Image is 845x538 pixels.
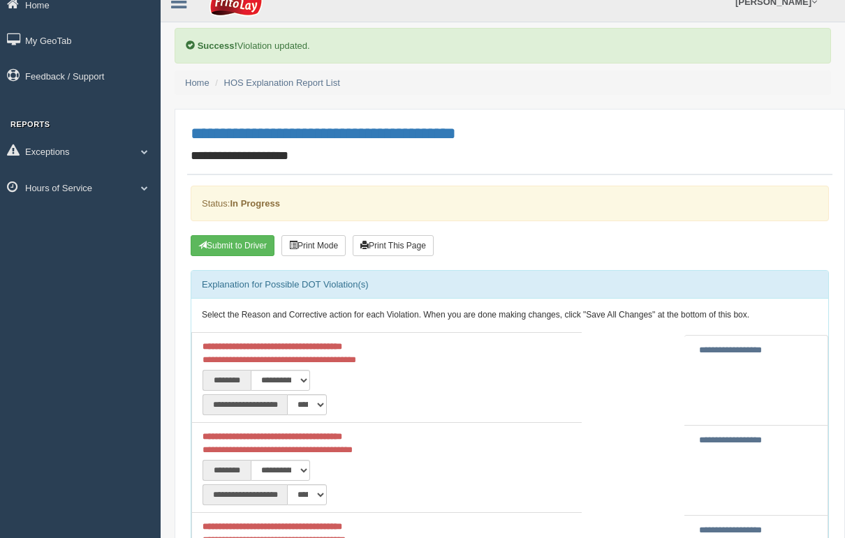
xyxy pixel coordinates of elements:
[191,235,274,256] button: Submit To Driver
[185,77,210,88] a: Home
[353,235,434,256] button: Print This Page
[191,186,829,221] div: Status:
[230,198,280,209] strong: In Progress
[175,28,831,63] div: Violation updated.
[198,40,237,51] b: Success!
[224,77,340,88] a: HOS Explanation Report List
[191,299,828,332] div: Select the Reason and Corrective action for each Violation. When you are done making changes, cli...
[191,271,828,299] div: Explanation for Possible DOT Violation(s)
[281,235,346,256] button: Print Mode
